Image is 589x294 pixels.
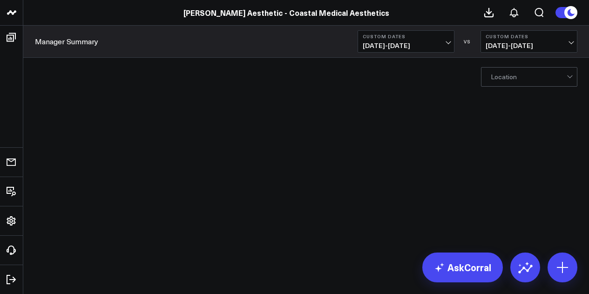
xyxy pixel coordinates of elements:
[422,253,503,282] a: AskCorral
[358,30,454,53] button: Custom Dates[DATE]-[DATE]
[486,42,572,49] span: [DATE] - [DATE]
[183,7,389,18] a: [PERSON_NAME] Aesthetic - Coastal Medical Aesthetics
[486,34,572,39] b: Custom Dates
[35,36,98,47] a: Manager Summary
[363,42,449,49] span: [DATE] - [DATE]
[459,39,476,44] div: VS
[363,34,449,39] b: Custom Dates
[481,30,577,53] button: Custom Dates[DATE]-[DATE]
